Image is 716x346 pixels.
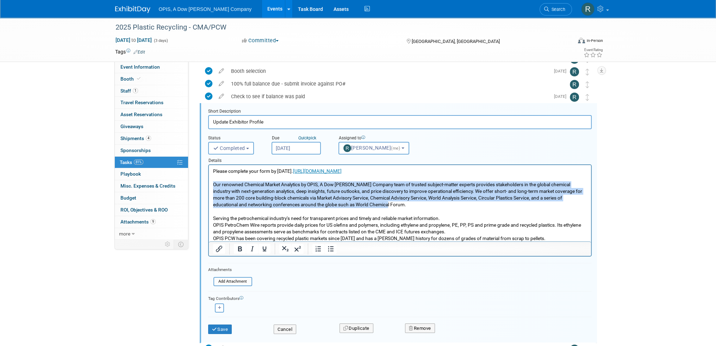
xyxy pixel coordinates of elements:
span: 9 [150,219,156,224]
span: more [119,231,130,237]
div: Event Rating [583,48,602,52]
img: Format-Inperson.png [578,38,585,43]
iframe: Rich Text Area [209,165,591,241]
span: ROI, Objectives & ROO [120,207,168,213]
button: Bold [234,244,246,254]
td: Toggle Event Tabs [174,240,188,249]
button: Committed [239,37,281,44]
span: Tasks [120,159,143,165]
button: Save [208,325,232,334]
button: Subscript [279,244,291,254]
span: Attachments [120,219,156,225]
a: Quickpick [297,135,318,141]
td: Tags [115,48,145,55]
span: [GEOGRAPHIC_DATA], [GEOGRAPHIC_DATA] [412,39,500,44]
a: Edit [133,50,145,55]
span: (3 days) [153,38,168,43]
span: Shipments [120,136,151,141]
a: Staff1 [115,85,188,97]
span: (me) [391,146,400,151]
span: Playbook [120,171,141,177]
div: Booth selection [228,65,550,77]
span: 1 [133,88,138,93]
div: Short Description [208,108,592,115]
a: Sponsorships [115,145,188,156]
span: Asset Reservations [120,112,162,117]
button: Cancel [274,325,296,334]
a: Shipments4 [115,133,188,144]
img: Renee Ortner [570,67,579,76]
button: Duplicate [340,323,373,333]
td: Personalize Event Tab Strip [162,240,174,249]
div: Details [208,155,592,164]
a: Budget [115,192,188,204]
a: Playbook [115,168,188,180]
a: Event Information [115,61,188,73]
body: Rich Text Area. Press ALT-0 for help. [4,3,379,77]
a: edit [215,93,228,100]
i: Move task [586,81,589,88]
div: 2025 Plastic Recycling - CMA/PCW [113,21,561,34]
span: [PERSON_NAME] [343,145,401,151]
span: [DATE] [DATE] [115,37,152,43]
span: Event Information [120,64,160,70]
span: Misc. Expenses & Credits [120,183,175,189]
a: more [115,228,188,240]
button: Bullet list [325,244,337,254]
a: Tasks81% [115,157,188,168]
a: Giveaways [115,121,188,132]
img: Renee Ortner [570,80,579,89]
span: to [130,37,137,43]
span: 81% [134,159,143,165]
a: edit [215,81,228,87]
span: Staff [120,88,138,94]
a: Asset Reservations [115,109,188,120]
a: Search [540,3,572,15]
i: Move task [586,94,589,101]
button: Underline [259,244,270,254]
img: Renee Ortner [570,93,579,102]
a: Attachments9 [115,216,188,228]
span: OPIS, A Dow [PERSON_NAME] Company [159,6,252,12]
button: Completed [208,142,254,155]
button: Italic [246,244,258,254]
button: Insert/edit link [213,244,225,254]
span: Completed [213,145,245,151]
span: Travel Reservations [120,100,163,105]
button: Numbered list [312,244,324,254]
i: Booth reservation complete [137,77,141,81]
span: [DATE] [554,69,570,74]
div: Due [272,135,328,142]
div: Status [208,135,261,142]
a: [URL][DOMAIN_NAME] [84,3,133,9]
img: Renee Ortner [581,2,594,16]
div: Tag Contributors [208,294,592,302]
div: In-Person [586,38,603,43]
button: Superscript [292,244,304,254]
i: Move task [586,69,589,75]
a: ROI, Objectives & ROO [115,204,188,216]
span: 4 [146,136,151,141]
img: ExhibitDay [115,6,150,13]
div: Check to see if balance was paid [228,90,550,102]
div: Attachments [208,267,252,273]
button: [PERSON_NAME](me) [338,142,409,155]
span: [DATE] [554,94,570,99]
span: Search [549,7,565,12]
button: Remove [405,323,435,333]
a: Travel Reservations [115,97,188,108]
span: Booth [120,76,142,82]
div: Assigned to [338,135,427,142]
input: Name of task or a short description [208,115,592,129]
span: Giveaways [120,124,143,129]
span: Sponsorships [120,147,151,153]
a: Booth [115,73,188,85]
div: 100% full balance due - submit invoice against PO# [228,78,556,90]
i: Quick [298,136,309,140]
a: Misc. Expenses & Credits [115,180,188,192]
input: Due Date [272,142,321,155]
a: edit [215,68,228,74]
p: Please complete your form by [DATE]. Our renowned Chemical Market Analytics by OPIS, A Dow [PERSO... [4,3,378,77]
span: Budget [120,195,136,201]
div: Event Format [530,37,603,47]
